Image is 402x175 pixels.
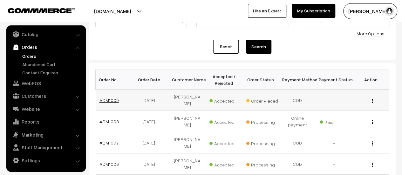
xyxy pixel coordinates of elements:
button: [DOMAIN_NAME] [72,3,153,19]
td: [DATE] [132,132,169,153]
th: Order No [96,70,133,90]
a: Website [8,103,84,115]
a: #DM1008 [99,119,119,124]
a: Contact Enquires [21,69,84,76]
a: Orders [8,41,84,53]
a: Reports [8,116,84,127]
img: COMMMERCE [8,8,75,13]
span: Accepted [209,160,241,168]
span: Order Placed [246,96,278,104]
a: #DM1007 [99,140,119,145]
a: #DM1009 [99,98,119,103]
a: Hire an Expert [248,4,286,18]
td: Online payment [279,111,316,132]
a: Marketing [8,129,84,140]
td: [PERSON_NAME] [169,132,206,153]
span: Processing [246,117,278,125]
td: [DATE] [132,111,169,132]
td: - [316,153,353,175]
span: Accepted [209,117,241,125]
th: Customer Name [169,70,206,90]
td: [PERSON_NAME] [169,153,206,175]
td: [DATE] [132,153,169,175]
a: Orders [21,53,84,59]
a: #DM1006 [99,161,119,167]
td: COD [279,153,316,175]
a: Settings [8,155,84,166]
span: Processing [246,138,278,147]
img: Menu [372,120,373,124]
img: Menu [372,163,373,167]
a: More Options [357,31,385,36]
a: Catalog [8,29,84,40]
img: Menu [372,141,373,145]
th: Order Status [242,70,279,90]
a: WebPOS [8,77,84,89]
td: [DATE] [132,90,169,111]
td: - [316,90,353,111]
th: Action [352,70,389,90]
a: Reset [213,40,239,54]
button: [PERSON_NAME] [343,3,397,19]
td: - [316,132,353,153]
th: Accepted / Rejected [206,70,242,90]
th: Payment Method [279,70,316,90]
img: Menu [372,99,373,103]
td: COD [279,132,316,153]
td: COD [279,90,316,111]
span: Paid [320,117,351,125]
a: Customers [8,90,84,102]
a: COMMMERCE [8,6,64,14]
th: Payment Status [316,70,353,90]
img: user [385,6,394,16]
a: Staff Management [8,142,84,153]
td: [PERSON_NAME] [169,90,206,111]
a: Abandoned Cart [21,61,84,68]
a: My Subscription [292,4,335,18]
span: Accepted [209,96,241,104]
span: Processing [246,160,278,168]
button: Search [246,40,271,54]
th: Order Date [132,70,169,90]
span: Accepted [209,138,241,147]
td: [PERSON_NAME] [169,111,206,132]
